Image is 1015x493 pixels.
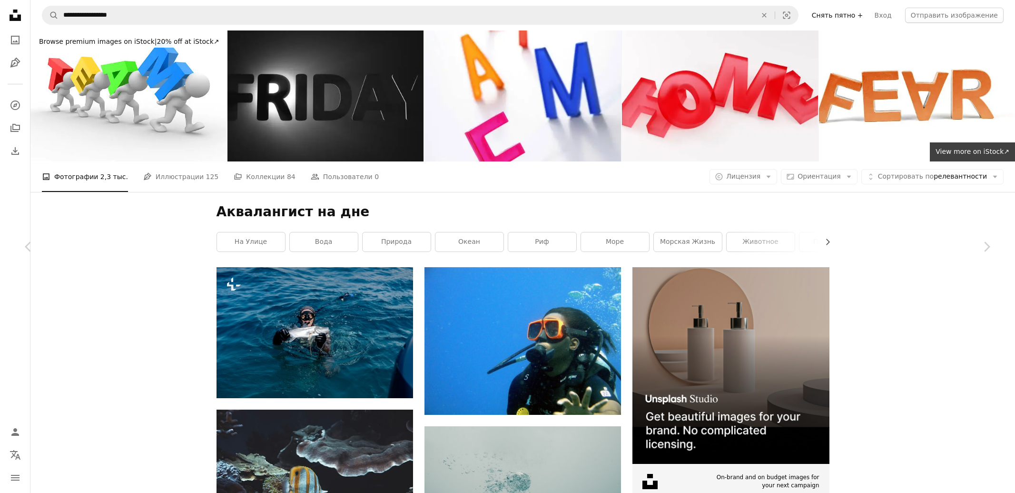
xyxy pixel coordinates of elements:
ya-tr-span: Аквалангист на дне [217,204,370,220]
a: На улице [217,232,285,252]
a: История загрузок [6,141,25,161]
ya-tr-span: Снять пятно + [812,11,863,19]
ya-tr-span: животное [742,238,778,245]
ya-tr-span: Вход [875,11,892,19]
ya-tr-span: Коллекции [246,171,285,182]
span: On-brand and on budget images for your next campaign [711,473,819,490]
ya-tr-span: риф [535,238,549,245]
img: Luxury glass red inscription home on grey podium, soft light, front view smooth background, 3d re... [622,30,818,161]
button: Отправить изображение [905,8,1004,23]
ya-tr-span: Пользователи [323,171,373,182]
ya-tr-span: океан [458,238,480,245]
button: Меню [6,468,25,487]
img: Fear - makes you headless [819,30,1015,161]
ya-tr-span: 84 [287,173,296,181]
img: file-1715714113747-b8b0561c490eimage [632,267,829,464]
img: человек в гидрокостюме и очках для подводного плавания в воде [424,267,621,415]
ya-tr-span: вода [315,238,332,245]
a: вода [290,232,358,252]
form: Поиск визуальных элементов по всему сайту [42,6,798,25]
ya-tr-span: Иллюстрации [156,171,204,182]
a: подводный [799,232,867,252]
button: Очистить [754,6,775,24]
ya-tr-span: морская жизнь [660,238,715,245]
ya-tr-span: релевантности [934,172,987,180]
a: Природа [363,232,431,252]
button: Ориентация [781,169,857,184]
span: View more on iStock ↗ [936,148,1009,155]
a: Фото [6,30,25,50]
span: 20% off at iStock ↗ [39,38,219,45]
img: Teamwork [30,30,227,161]
a: Снять пятно + [806,8,869,23]
img: Alphabets [424,30,621,161]
a: Далее [958,201,1015,292]
ya-tr-span: 0 [374,173,379,181]
a: Иллюстрации [6,53,25,72]
ya-tr-span: подводный [813,238,854,245]
a: риф [508,232,576,252]
img: Человек в воде с рыбой [217,267,413,398]
a: View more on iStock↗ [930,142,1015,161]
a: Вход [869,8,897,23]
button: Лицензия [710,169,777,184]
ya-tr-span: Ориентация [798,172,841,180]
a: человек в гидрокостюме и очках для подводного плавания в воде [424,336,621,345]
a: Иллюстрации 125 [143,161,218,192]
button: Сортировать порелевантности [861,169,1004,184]
ya-tr-span: Природа [381,238,412,245]
a: животное [727,232,795,252]
a: Войдите в систему / Зарегистрируйтесь [6,423,25,442]
a: океан [435,232,503,252]
ya-tr-span: Сортировать по [878,172,934,180]
ya-tr-span: На улице [235,238,267,245]
a: море [581,232,649,252]
ya-tr-span: 125 [206,173,219,181]
a: Коллекции 84 [234,161,295,192]
img: file-1631678316303-ed18b8b5cb9cimage [642,474,658,489]
a: Коллекции [6,119,25,138]
button: Язык [6,445,25,464]
a: Исследовать [6,96,25,115]
a: Человек в воде с рыбой [217,328,413,337]
button: прокрутите список вправо [819,232,829,252]
a: морская жизнь [654,232,722,252]
a: Пользователи 0 [311,161,379,192]
ya-tr-span: Лицензия [726,172,760,180]
ya-tr-span: море [606,238,624,245]
button: Поиск Unsplash [42,6,59,24]
span: Browse premium images on iStock | [39,38,157,45]
a: Рыба, которая плавает в воде [217,470,413,479]
a: Browse premium images on iStock|20% off at iStock↗ [30,30,228,53]
ya-tr-span: Отправить изображение [911,11,998,19]
button: Визуальный поиск [775,6,798,24]
img: Black Friday abstract illustration. Text in the spotlight. [227,30,424,161]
